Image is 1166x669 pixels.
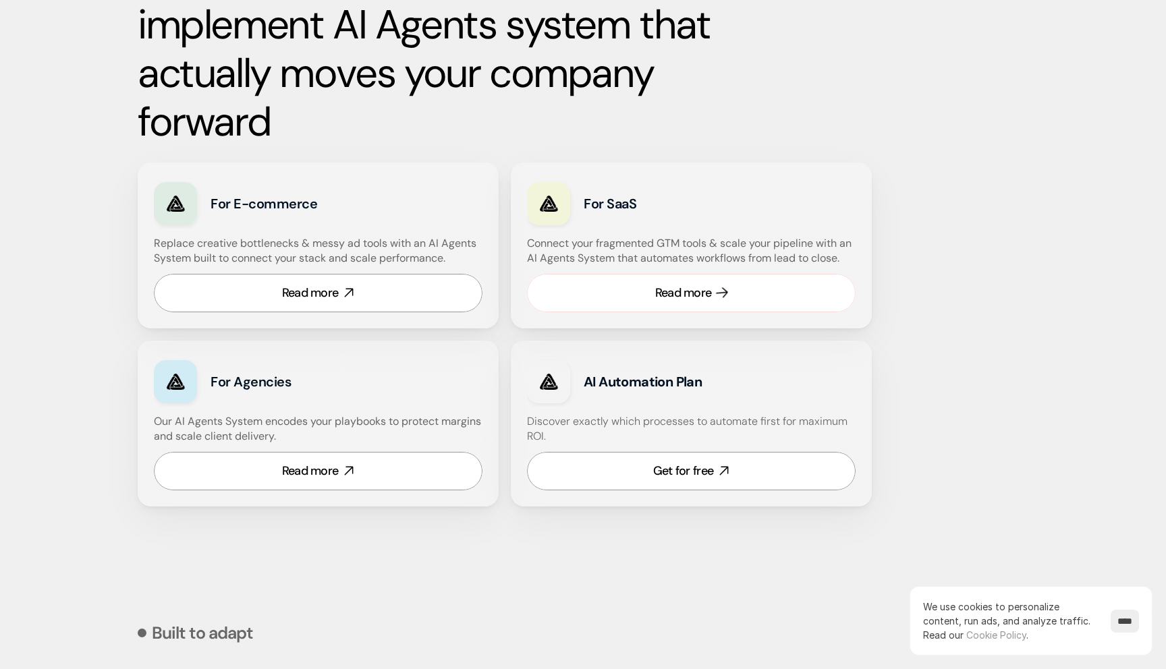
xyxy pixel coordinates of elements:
[923,600,1097,642] p: We use cookies to personalize content, run ads, and analyze traffic.
[584,194,768,213] h3: For SaaS
[154,274,482,312] a: Read more
[527,274,856,312] a: Read more
[154,452,482,490] a: Read more
[584,373,702,390] strong: AI Automation Plan
[154,414,482,444] h4: Our AI Agents System encodes your playbooks to protect margins and scale client delivery.
[154,236,479,266] h4: Replace creative bottlenecks & messy ad tools with an AI Agents System built to connect your stac...
[966,629,1026,641] a: Cookie Policy
[923,629,1028,641] span: Read our .
[152,624,253,641] p: Built to adapt
[527,236,862,266] h4: Connect your fragmented GTM tools & scale your pipeline with an AI Agents System that automates w...
[527,452,856,490] a: Get for free
[211,194,395,213] h3: For E-commerce
[527,414,856,444] h4: Discover exactly which processes to automate first for maximum ROI.
[282,463,339,479] div: Read more
[655,285,712,301] div: Read more
[282,285,339,301] div: Read more
[653,463,713,479] div: Get for free
[211,372,395,391] h3: For Agencies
